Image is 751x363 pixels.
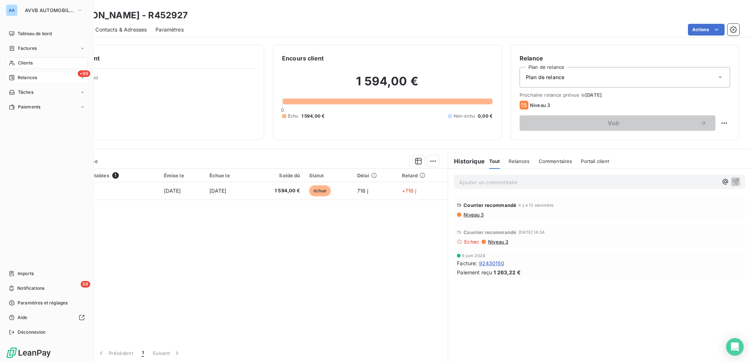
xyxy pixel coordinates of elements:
span: Aide [18,314,28,321]
span: Tout [489,158,500,164]
div: Échue le [209,173,247,178]
h6: Historique [448,157,485,166]
span: Voir [528,120,699,126]
span: Niveau 3 [530,102,550,108]
span: Non-échu [454,113,475,119]
span: Factures [18,45,37,52]
span: Paramètres et réglages [18,300,67,306]
span: Paiements [18,104,40,110]
span: Propriétés Client [59,75,255,85]
span: Imports [18,270,34,277]
span: 1 [142,349,144,357]
span: Commentaires [539,158,572,164]
button: 1 [138,345,148,361]
span: [DATE] [585,92,602,98]
div: Retard [402,173,444,178]
span: Paramètres [155,26,184,33]
span: Relances [18,74,37,81]
span: 1 594,00 € [301,113,325,119]
span: Tâches [18,89,33,96]
span: Clients [18,60,33,66]
span: Paiement reçu [457,268,492,276]
span: Tableau de bord [18,30,52,37]
div: Délai [357,173,393,178]
span: 0 [281,107,284,113]
span: Portail client [581,158,609,164]
span: +716 j [402,188,417,194]
span: 716 j [357,188,369,194]
img: Logo LeanPay [6,347,51,359]
span: échue [309,185,331,196]
span: 0,00 € [478,113,492,119]
span: Echec [464,239,479,245]
button: Précédent [93,345,138,361]
span: Déconnexion [18,329,46,336]
span: 6 juin 2024 [462,253,485,258]
span: [DATE] [164,188,181,194]
span: Échu [288,113,298,119]
span: Relances [509,158,530,164]
span: Niveau 3 [463,212,484,218]
span: il y a 13 secondes [519,203,554,207]
h6: Encours client [282,54,324,63]
div: Pièces comptables [63,172,155,179]
a: Aide [6,312,88,323]
button: Voir [520,115,715,131]
span: 92430150 [479,259,504,267]
span: [DATE] 14:34 [519,230,545,234]
span: [DATE] [209,188,227,194]
button: Actions [688,24,725,36]
span: Courrier recommandé [464,202,516,208]
h6: Informations client [44,54,255,63]
div: Émise le [164,173,201,178]
h3: [PERSON_NAME] - R452927 [65,9,188,22]
span: Niveau 3 [487,239,508,245]
span: 1 594,00 € [255,187,300,195]
div: Statut [309,173,348,178]
h6: Relance [520,54,730,63]
h2: 1 594,00 € [282,74,492,96]
span: +99 [78,70,90,77]
span: 1 263,22 € [494,268,521,276]
span: 68 [81,281,90,288]
div: Solde dû [255,173,300,178]
span: Facture : [457,259,477,267]
span: Courrier recommandé [464,229,516,235]
span: AVVB AUTOMOBILES [25,7,74,13]
button: Suivant [148,345,185,361]
span: 1 [112,172,119,179]
span: Plan de relance [526,74,564,81]
span: Notifications [17,285,44,292]
span: Prochaine relance prévue le [520,92,730,98]
div: AA [6,4,18,16]
span: Contacts & Adresses [95,26,147,33]
div: Open Intercom Messenger [726,338,744,356]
